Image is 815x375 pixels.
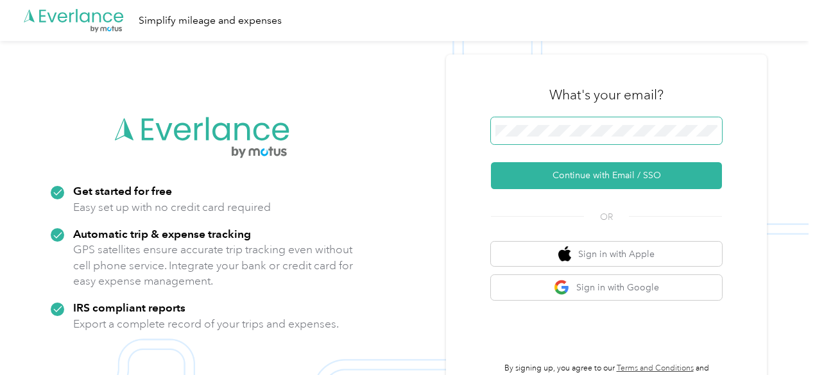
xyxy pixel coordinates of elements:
[617,363,694,373] a: Terms and Conditions
[73,301,185,314] strong: IRS compliant reports
[73,242,354,289] p: GPS satellites ensure accurate trip tracking even without cell phone service. Integrate your bank...
[73,199,271,215] p: Easy set up with no credit card required
[558,246,571,262] img: apple logo
[73,227,251,240] strong: Automatic trip & expense tracking
[491,162,722,189] button: Continue with Email / SSO
[139,13,282,29] div: Simplify mileage and expenses
[73,316,339,332] p: Export a complete record of your trips and expenses.
[549,86,664,104] h3: What's your email?
[554,279,570,296] img: google logo
[73,184,172,197] strong: Get started for free
[491,242,722,267] button: apple logoSign in with Apple
[491,275,722,300] button: google logoSign in with Google
[584,210,629,224] span: OR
